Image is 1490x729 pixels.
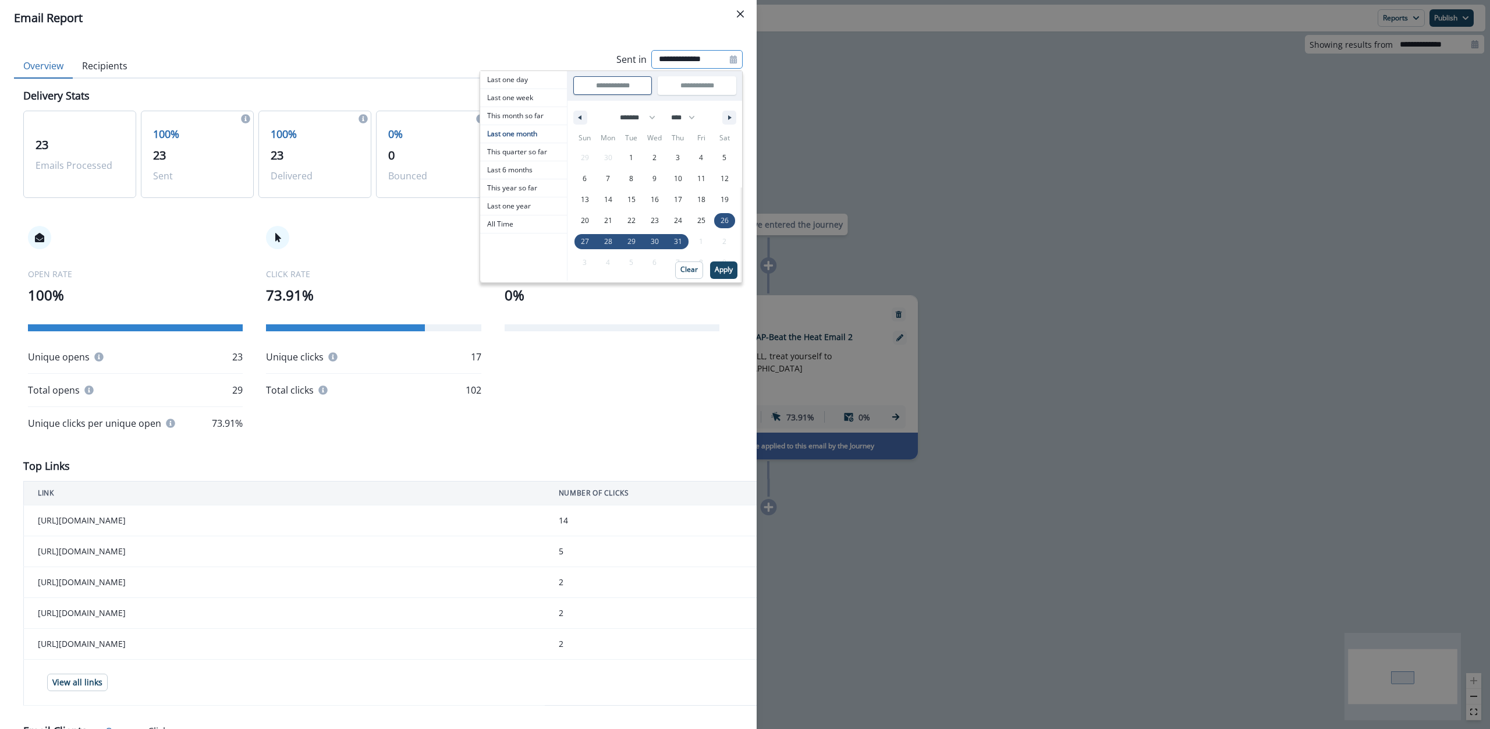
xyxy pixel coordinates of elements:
[627,231,636,252] span: 29
[620,210,643,231] button: 22
[713,129,736,147] span: Sat
[690,129,713,147] span: Fri
[597,231,620,252] button: 28
[28,383,80,397] p: Total opens
[480,89,567,107] button: Last one week
[388,126,477,142] p: 0%
[604,210,612,231] span: 21
[573,231,597,252] button: 27
[24,567,545,598] td: [URL][DOMAIN_NAME]
[28,268,243,280] p: OPEN RATE
[14,54,73,79] button: Overview
[545,505,768,536] td: 14
[627,210,636,231] span: 22
[471,350,481,364] p: 17
[28,416,161,430] p: Unique clicks per unique open
[23,458,70,474] p: Top Links
[153,169,242,183] p: Sent
[73,54,137,79] button: Recipients
[24,505,545,536] td: [URL][DOMAIN_NAME]
[545,567,768,598] td: 2
[697,168,705,189] span: 11
[674,210,682,231] span: 24
[721,189,729,210] span: 19
[271,147,283,163] span: 23
[721,210,729,231] span: 26
[212,416,243,430] p: 73.91%
[606,168,610,189] span: 7
[643,231,666,252] button: 30
[480,215,567,233] span: All Time
[690,210,713,231] button: 25
[480,71,567,89] span: Last one day
[266,268,481,280] p: CLICK RATE
[153,147,166,163] span: 23
[604,231,612,252] span: 28
[545,629,768,660] td: 2
[24,629,545,660] td: [URL][DOMAIN_NAME]
[573,189,597,210] button: 13
[697,189,705,210] span: 18
[23,88,90,104] p: Delivery Stats
[573,210,597,231] button: 20
[388,147,395,163] span: 0
[627,189,636,210] span: 15
[271,126,359,142] p: 100%
[675,261,703,279] button: Clear
[652,168,657,189] span: 9
[651,210,659,231] span: 23
[466,383,481,397] p: 102
[674,189,682,210] span: 17
[545,536,768,567] td: 5
[643,147,666,168] button: 2
[480,161,567,179] span: Last 6 months
[651,231,659,252] span: 30
[629,168,633,189] span: 8
[690,189,713,210] button: 18
[713,210,736,231] button: 26
[480,179,567,197] button: This year so far
[697,210,705,231] span: 25
[480,125,567,143] button: Last one month
[666,189,690,210] button: 17
[28,285,243,306] p: 100%
[597,129,620,147] span: Mon
[710,261,737,279] button: Apply
[620,189,643,210] button: 15
[597,210,620,231] button: 21
[652,147,657,168] span: 2
[480,197,567,215] button: Last one year
[666,129,690,147] span: Thu
[690,168,713,189] button: 11
[388,169,477,183] p: Bounced
[480,143,567,161] button: This quarter so far
[24,598,545,629] td: [URL][DOMAIN_NAME]
[545,482,768,505] th: NUMBER OF CLICKS
[666,231,690,252] button: 31
[271,169,359,183] p: Delivered
[643,168,666,189] button: 9
[676,147,680,168] span: 3
[643,210,666,231] button: 23
[651,189,659,210] span: 16
[480,107,567,125] button: This month so far
[14,9,743,27] div: Email Report
[266,350,324,364] p: Unique clicks
[713,168,736,189] button: 12
[722,147,726,168] span: 5
[24,536,545,567] td: [URL][DOMAIN_NAME]
[690,147,713,168] button: 4
[620,231,643,252] button: 29
[666,147,690,168] button: 3
[713,189,736,210] button: 19
[232,350,243,364] p: 23
[666,168,690,189] button: 10
[505,285,719,306] p: 0%
[573,129,597,147] span: Sun
[480,71,567,89] button: Last one day
[24,482,545,505] th: LINK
